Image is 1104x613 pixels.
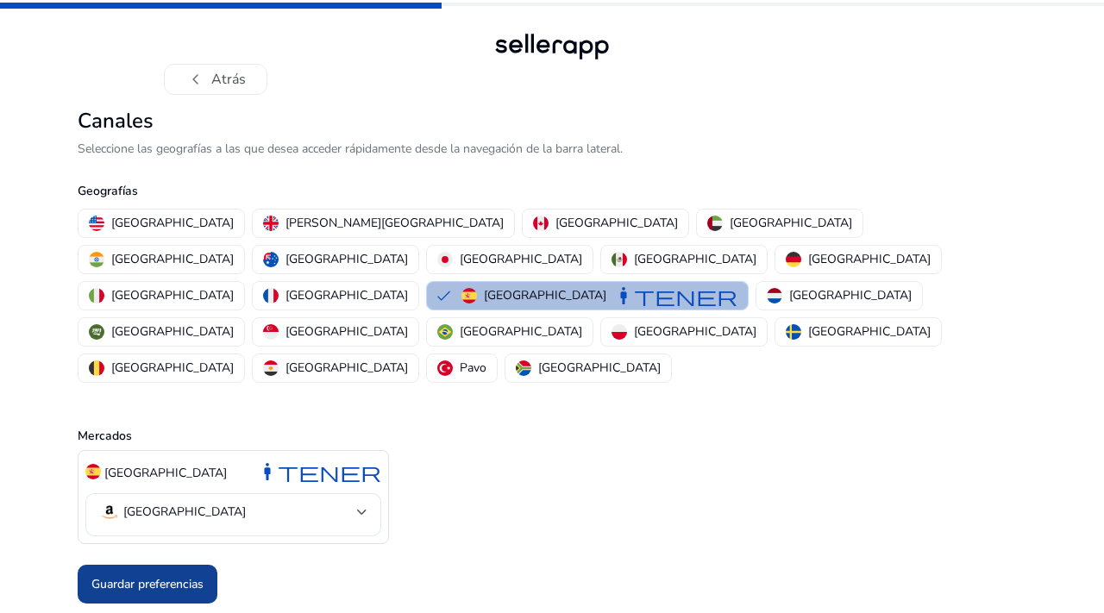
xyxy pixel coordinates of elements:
img: de.svg [786,252,801,267]
img: us.svg [89,216,104,231]
font: [PERSON_NAME][GEOGRAPHIC_DATA] [285,215,504,231]
font: Mercados [78,428,132,444]
font: [GEOGRAPHIC_DATA] [634,251,756,267]
font: [GEOGRAPHIC_DATA] [285,323,408,340]
img: uk.svg [263,216,279,231]
img: eg.svg [263,360,279,376]
font: mantener [613,284,737,308]
font: [GEOGRAPHIC_DATA] [111,215,234,231]
font: [GEOGRAPHIC_DATA] [730,215,852,231]
img: fr.svg [263,288,279,303]
button: chevron_leftAtrás [164,64,267,95]
img: ca.svg [533,216,549,231]
img: sg.svg [263,324,279,340]
img: es.svg [461,288,477,303]
img: pl.svg [612,324,627,340]
img: it.svg [89,288,104,303]
font: Guardar preferencias [91,576,204,592]
font: Pavo [460,360,486,376]
font: [GEOGRAPHIC_DATA] [104,465,227,481]
font: [GEOGRAPHIC_DATA] [808,323,931,340]
img: se.svg [786,324,801,340]
img: au.svg [263,252,279,267]
font: [GEOGRAPHIC_DATA] [538,360,661,376]
font: [GEOGRAPHIC_DATA] [484,287,606,303]
font: [GEOGRAPHIC_DATA] [111,251,234,267]
img: jp.svg [437,252,453,267]
img: in.svg [89,252,104,267]
img: be.svg [89,360,104,376]
img: es.svg [85,464,101,479]
font: [GEOGRAPHIC_DATA] [555,215,678,231]
img: sa.svg [89,324,104,340]
font: [GEOGRAPHIC_DATA] [111,287,234,303]
font: [GEOGRAPHIC_DATA] [808,251,931,267]
font: mantener [257,460,381,484]
font: [GEOGRAPHIC_DATA] [460,323,582,340]
font: [GEOGRAPHIC_DATA] [111,360,234,376]
font: [GEOGRAPHIC_DATA] [285,360,408,376]
font: [GEOGRAPHIC_DATA] [123,504,246,520]
img: amazon.svg [99,502,120,522]
img: tr.svg [437,360,453,376]
font: Canales [78,107,154,134]
img: za.svg [516,360,531,376]
img: ae.svg [707,216,723,231]
font: [GEOGRAPHIC_DATA] [285,287,408,303]
font: chevron_left [185,67,206,91]
font: [GEOGRAPHIC_DATA] [789,287,912,303]
img: br.svg [437,324,453,340]
font: [GEOGRAPHIC_DATA] [460,251,582,267]
font: [GEOGRAPHIC_DATA] [111,323,234,340]
img: mx.svg [612,252,627,267]
button: Guardar preferencias [78,565,217,604]
font: Atrás [211,70,246,89]
img: nl.svg [767,288,782,303]
font: [GEOGRAPHIC_DATA] [634,323,756,340]
font: Geografías [78,183,138,199]
font: [GEOGRAPHIC_DATA] [285,251,408,267]
font: Seleccione las geografías a las que desea acceder rápidamente desde la navegación de la barra lat... [78,141,623,157]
